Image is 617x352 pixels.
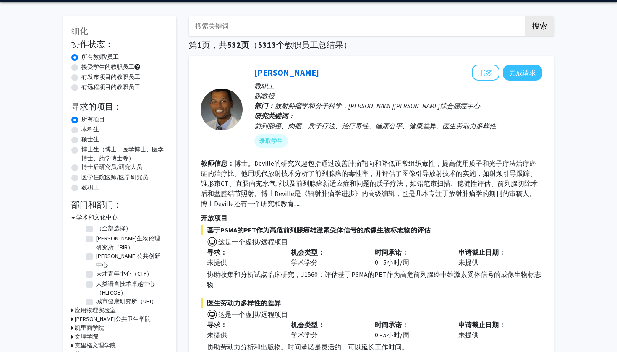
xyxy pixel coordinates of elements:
button: 将Curtiland Deville添加到书签 [472,65,499,81]
h3: 克里格文理学院 [75,341,116,350]
h1: 第 页 ，共 （ 教职员工总结果） [189,40,554,50]
div: 协助劳动力分析和出版物。时间承诺是灵活的。可以延长工作时间。 [207,342,542,352]
label: [PERSON_NAME]生物伦理研究所（BIB） [96,234,166,252]
span: 这是一个虚拟/远程项目 [217,237,288,246]
label: 所有项目 [81,115,105,124]
h3: 凯里商学院 [75,323,104,332]
span: 1 [197,39,202,50]
p: 副教授 [254,91,542,101]
label: 博士生（博士、医学博士、医学博士、药学博士等） [81,145,168,163]
fg-read-more: 博士。Deville的研究兴趣包括通过改善肿瘤靶向和降低正常组织毒性，提高使用质子和光子疗法治疗癌症的治疗比。他用现代放射技术分析了前列腺癌的毒性率，并评估了图像引导放射技术的实施，如射频引导跟... [201,159,538,208]
div: 0 - 5小时/周 [369,320,452,340]
div: 协助收集和分析试点临床研究，J1560：评估基于PSMA的PET作为高危前列腺癌中雄激素受体信号的成像生物标志物 [207,269,542,289]
h3: [PERSON_NAME]公共卫生学院 [75,315,151,323]
label: 本科生 [81,125,99,134]
h3: 应用物理实验室 [75,306,116,315]
div: 0 - 5小时/周 [369,247,452,267]
label: 博士后研究员/研究人员 [81,163,142,172]
label: 教职工 [81,183,99,192]
iframe: 聊天 [6,314,36,346]
label: （全部选择） [96,224,131,233]
b: 研究关键词： [254,112,295,120]
div: 未提供 [452,247,536,267]
div: 学术学分 [285,247,369,267]
span: 这是一个虚拟/远程项目 [217,310,288,318]
label: 接受学生的教职员工 [81,63,134,71]
p: 申请截止日期： [458,247,530,257]
div: 未提供 [207,257,278,267]
p: 申请截止日期： [458,320,530,330]
h2: 寻求的项目： [71,102,168,112]
a: [PERSON_NAME] [254,67,319,78]
div: 未提供 [207,330,278,340]
button: 搜索 [525,16,554,36]
label: 有发布项目的教职员工 [81,73,140,81]
p: 时间承诺： [375,320,446,330]
label: [PERSON_NAME]公共创新中心 [96,252,166,269]
div: 学术学分 [285,320,369,340]
label: 硕士生 [81,135,99,144]
h3: 文理学院 [75,332,98,341]
b: 部门： [254,102,275,110]
label: 天才青年中心（CTY） [96,269,152,278]
label: 人类语言技术卓越中心（HLTCOE） [96,279,166,297]
h2: 部门和部门： [71,200,168,210]
span: 医生劳动力多样性的差异 [201,298,542,308]
span: 532页 [227,39,249,50]
label: 所有教师/员工 [81,52,119,61]
p: 机会类型： [291,320,362,330]
label: 医学住院医师/医学研究员 [81,173,148,182]
h2: 协作状态： [71,39,168,49]
mat-chip: 录取学生 [254,134,288,148]
span: 放射肿瘤学和分子科学，[PERSON_NAME][PERSON_NAME]综合癌症中心 [275,102,480,110]
span: 基于PSMA的PET作为高危前列腺癌雄激素受体信号的成像生物标志物的评估 [201,225,542,235]
input: 搜索关键词 [189,16,518,36]
p: 时间承诺： [375,247,446,257]
p: 寻求： [207,320,278,330]
p: 教职工 [254,81,542,91]
h3: 学术和文化中心 [76,213,118,222]
button: 向Curtiland Deville提出请求 [503,65,542,81]
p: 开放项目 [201,213,542,223]
div: 未提供 [452,320,536,340]
label: 有远程项目的教职员工 [81,83,140,91]
label: 城市健康研究所（UHI） [96,297,157,306]
b: 教师信息： [201,159,234,167]
span: 5313个 [258,39,285,50]
p: 寻求： [207,247,278,257]
div: 前列腺癌、肉瘤、质子疗法、治疗毒性、健康公平、健康差异、医生劳动力多样性。 [254,121,542,131]
span: 细化 [71,26,88,36]
p: 机会类型： [291,247,362,257]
